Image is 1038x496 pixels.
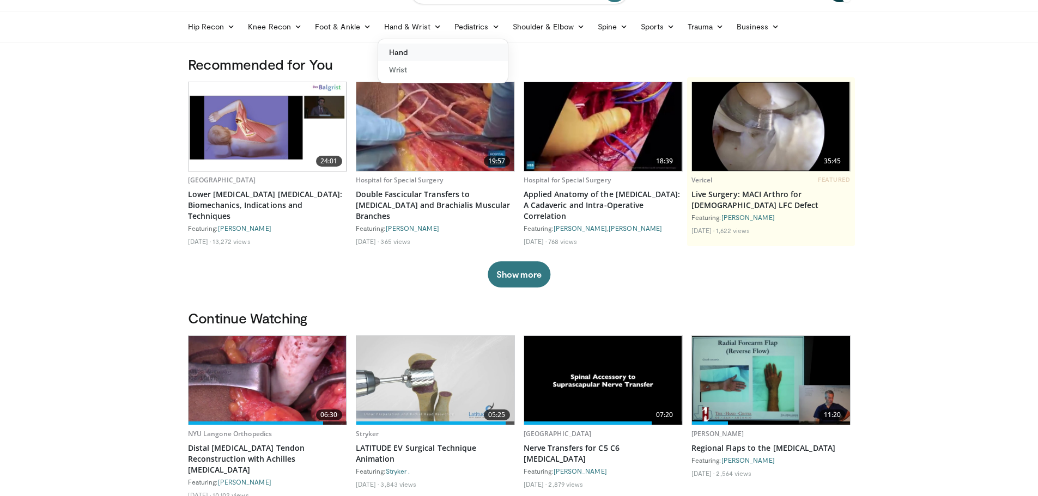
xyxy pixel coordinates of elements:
a: [GEOGRAPHIC_DATA] [188,175,256,185]
span: 06:30 [316,409,342,420]
a: Regional Flaps to the [MEDICAL_DATA] [691,443,851,454]
div: Featuring: [691,456,851,464]
a: Stryker . [386,467,410,475]
img: e328ea74-348d-478c-b528-755d3ef4d9cf.620x360_q85_upscale.jpg [189,336,347,425]
a: Trauma [681,16,731,38]
a: Business [730,16,786,38]
a: [PERSON_NAME] [554,467,607,475]
img: fylOjp5pkC-GA4Zn4xMDoxOjBzMTt2bJ.620x360_q85_upscale.jpg [524,336,682,425]
li: [DATE] [691,226,715,235]
a: [PERSON_NAME] [218,224,271,232]
div: Featuring: [356,467,515,475]
a: 35:45 [692,82,850,171]
a: [PERSON_NAME] [554,224,607,232]
img: 003f300e-98b5-4117-aead-6046ac8f096e.620x360_q85_upscale.jpg [189,82,347,171]
div: Featuring: [188,224,347,232]
a: Hand [378,44,508,61]
div: Featuring: [524,467,683,475]
a: 18:39 [524,82,682,171]
a: 19:57 [356,82,514,171]
li: 2,564 views [716,469,751,477]
a: [PERSON_NAME] [691,429,744,438]
a: Distal [MEDICAL_DATA] Tendon Reconstruction with Achilles [MEDICAL_DATA] [188,443,347,475]
a: Lower [MEDICAL_DATA] [MEDICAL_DATA]: Biomechanics, Indications and Techniques [188,189,347,222]
img: 52a8f76b-91a9-4893-87a5-bab4971718d3.620x360_q85_upscale.jpg [692,336,850,425]
li: 1,622 views [716,226,750,235]
a: Vericel [691,175,713,185]
a: Sports [634,16,681,38]
h3: Continue Watching [188,309,851,327]
img: 8246c513-7f06-4349-9f50-6b7e2bfe73e1.620x360_q85_upscale.jpg [524,82,682,171]
a: [GEOGRAPHIC_DATA] [524,429,592,438]
li: 3,843 views [380,480,416,488]
img: d80383cb-69e7-4b5f-adb0-9669c26ee172.620x360_q85_upscale.jpg [356,82,514,171]
img: eWNh-8akTAF2kj8X4xMDoxOjA4MTsiGN.620x360_q85_upscale.jpg [356,336,514,425]
a: Applied Anatomy of the [MEDICAL_DATA]: A Cadaveric and Intra-Operative Correlation [524,189,683,222]
span: 19:57 [484,156,510,167]
li: 13,272 views [213,237,250,246]
div: Featuring: [691,213,851,222]
a: 24:01 [189,82,347,171]
a: 06:30 [189,336,347,425]
div: Featuring: , [524,224,683,232]
a: Nerve Transfers for C5 C6 [MEDICAL_DATA] [524,443,683,464]
li: 768 views [548,237,577,246]
span: FEATURED [818,176,850,183]
a: Hip Recon [181,16,242,38]
a: [PERSON_NAME] [218,478,271,486]
div: Featuring: [356,224,515,232]
button: Show more [488,261,550,287]
a: Live Surgery: MACI Arthro for [DEMOGRAPHIC_DATA] LFC Defect [691,189,851,211]
li: [DATE] [524,480,547,488]
span: 05:25 [484,409,510,420]
a: Hospital for Special Surgery [356,175,443,185]
a: LATITUDE EV Surgical Technique Animation [356,443,515,464]
a: 05:25 [356,336,514,425]
li: 365 views [380,237,410,246]
li: [DATE] [524,237,547,246]
li: [DATE] [188,237,211,246]
span: 18:39 [652,156,678,167]
h3: Recommended for You [188,56,851,73]
a: 11:20 [692,336,850,425]
a: [PERSON_NAME] [386,224,439,232]
a: Wrist [378,61,508,78]
li: [DATE] [691,469,715,477]
span: 24:01 [316,156,342,167]
a: Knee Recon [241,16,308,38]
a: Double Fascicular Transfers to [MEDICAL_DATA] and Brachialis Muscular Branches [356,189,515,222]
a: [PERSON_NAME] [721,213,775,221]
a: Stryker [356,429,379,438]
a: [PERSON_NAME] [721,456,775,464]
a: Foot & Ankle [308,16,378,38]
span: 07:20 [652,409,678,420]
img: eb023345-1e2d-4374-a840-ddbc99f8c97c.620x360_q85_upscale.jpg [692,82,850,171]
li: [DATE] [356,237,379,246]
a: [PERSON_NAME] [609,224,662,232]
a: Spine [591,16,634,38]
a: NYU Langone Orthopedics [188,429,272,438]
a: Shoulder & Elbow [506,16,591,38]
a: Hand & Wrist [378,16,448,38]
span: 35:45 [820,156,846,167]
span: 11:20 [820,409,846,420]
a: 07:20 [524,336,682,425]
a: Pediatrics [448,16,506,38]
a: Hospital for Special Surgery [524,175,611,185]
li: [DATE] [356,480,379,488]
li: 2,879 views [548,480,583,488]
div: Featuring: [188,477,347,486]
